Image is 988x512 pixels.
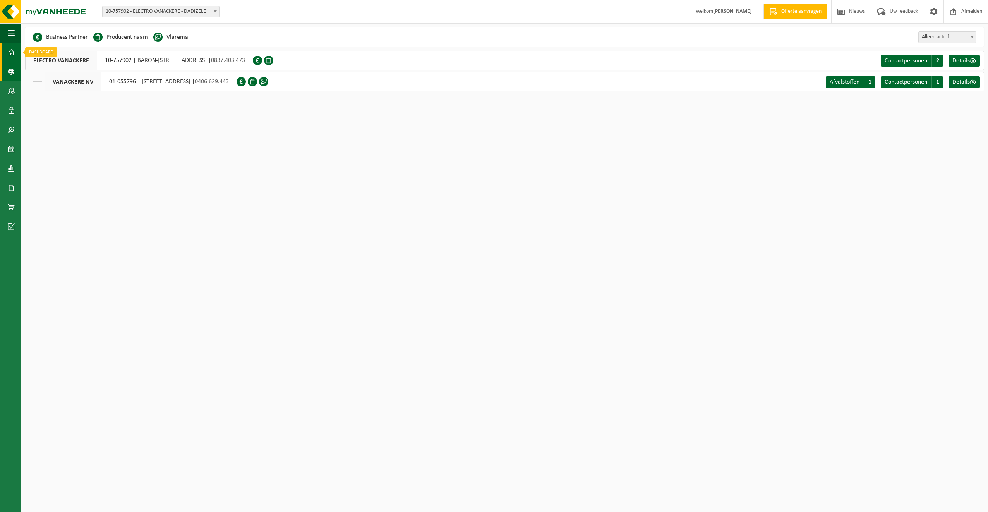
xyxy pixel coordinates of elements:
span: 1 [864,76,875,88]
a: Details [949,55,980,67]
li: Producent naam [93,31,148,43]
span: Details [952,58,970,64]
a: Contactpersonen 2 [881,55,943,67]
li: Vlarema [153,31,188,43]
span: Contactpersonen [885,79,927,85]
a: Afvalstoffen 1 [826,76,875,88]
span: Offerte aanvragen [779,8,823,15]
a: Offerte aanvragen [763,4,827,19]
a: Details [949,76,980,88]
span: Details [952,79,970,85]
span: 0406.629.443 [195,79,229,85]
span: Contactpersonen [885,58,927,64]
span: ELECTRO VANACKERE [26,51,97,70]
span: 2 [931,55,943,67]
span: VANACKERE NV [45,72,101,91]
span: Afvalstoffen [830,79,859,85]
li: Business Partner [33,31,88,43]
div: 01-055796 | [STREET_ADDRESS] | [45,72,237,91]
span: Alleen actief [919,32,976,43]
span: 10-757902 - ELECTRO VANACKERE - DADIZELE [102,6,220,17]
span: 0837.403.473 [211,57,245,64]
div: 10-757902 | BARON-[STREET_ADDRESS] | [25,51,253,70]
strong: [PERSON_NAME] [713,9,752,14]
span: Alleen actief [918,31,976,43]
span: 1 [931,76,943,88]
a: Contactpersonen 1 [881,76,943,88]
span: 10-757902 - ELECTRO VANACKERE - DADIZELE [103,6,219,17]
